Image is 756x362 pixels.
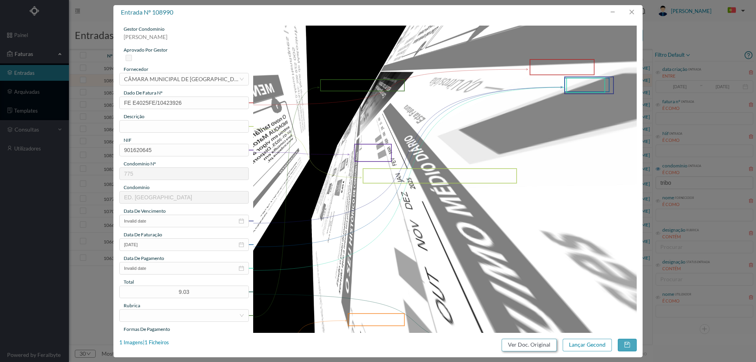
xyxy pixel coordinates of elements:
span: total [124,279,134,285]
span: NIF [124,137,132,143]
i: icon: calendar [239,265,244,271]
i: icon: calendar [239,242,244,247]
div: 1 Imagens | 1 Ficheiros [119,339,169,347]
span: condomínio nº [124,161,156,167]
div: [PERSON_NAME] [119,33,249,46]
span: data de faturação [124,232,162,238]
button: Lançar Gecond [563,339,612,351]
div: CÂMARA MUNICIPAL DE MATOSINHOS [124,73,239,85]
span: fornecedor [124,66,148,72]
span: dado de fatura nº [124,90,163,96]
i: icon: calendar [239,218,244,224]
span: gestor condomínio [124,26,165,32]
i: icon: down [239,313,244,318]
span: aprovado por gestor [124,47,168,53]
span: rubrica [124,303,140,308]
span: condomínio [124,184,150,190]
span: data de vencimento [124,208,166,214]
span: data de pagamento [124,255,164,261]
span: Formas de Pagamento [124,326,170,332]
button: Ver Doc. Original [502,339,557,351]
button: PT [721,4,748,17]
span: entrada nº 108990 [121,8,173,16]
i: icon: down [239,77,244,82]
span: descrição [124,113,145,119]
